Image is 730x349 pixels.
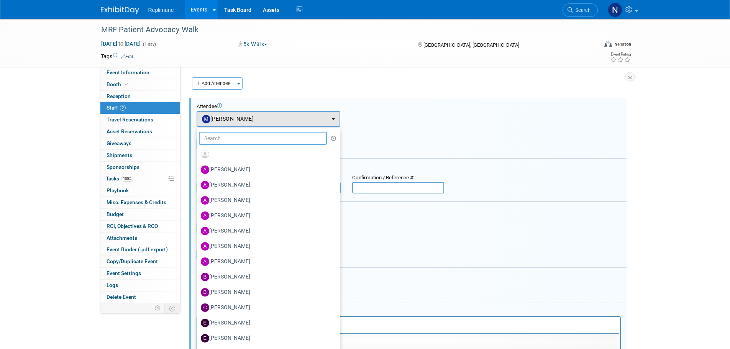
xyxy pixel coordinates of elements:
[101,7,139,14] img: ExhibitDay
[107,116,153,123] span: Travel Reservations
[201,211,209,220] img: A.jpg
[197,308,621,315] div: Notes
[197,208,627,214] div: Cost:
[201,271,332,283] label: [PERSON_NAME]
[201,301,332,314] label: [PERSON_NAME]
[201,303,209,312] img: C.jpg
[121,54,133,59] a: Edit
[151,303,165,313] td: Personalize Event Tab Strip
[107,211,124,217] span: Budget
[610,52,631,56] div: Event Rating
[352,175,444,181] div: Confirmation / Reference #:
[148,7,174,13] span: Replimune
[107,164,139,170] span: Sponsorships
[107,235,137,241] span: Attachments
[125,82,128,86] i: Booth reservation complete
[100,185,180,197] a: Playbook
[201,165,209,174] img: A.jpg
[573,7,591,13] span: Search
[201,286,332,298] label: [PERSON_NAME]
[201,273,209,281] img: B.jpg
[100,114,180,126] a: Travel Reservations
[106,175,133,182] span: Tasks
[121,176,133,182] span: 100%
[201,227,209,235] img: A.jpg
[236,40,270,48] button: 5k Walk
[164,303,180,313] td: Toggle Event Tabs
[100,173,180,185] a: Tasks100%
[100,138,180,149] a: Giveaways
[100,91,180,102] a: Reception
[201,288,209,297] img: B.jpg
[608,3,622,17] img: Nicole Schaeffner
[553,40,632,51] div: Event Format
[201,240,332,252] label: [PERSON_NAME]
[613,41,631,47] div: In-Person
[100,233,180,244] a: Attachments
[107,105,126,111] span: Staff
[197,164,627,171] div: Registration / Ticket Info (optional)
[197,111,340,127] button: [PERSON_NAME]
[201,164,332,176] label: [PERSON_NAME]
[107,140,131,146] span: Giveaways
[100,197,180,208] a: Misc. Expenses & Credits
[100,79,180,90] a: Booth
[100,162,180,173] a: Sponsorships
[201,317,332,329] label: [PERSON_NAME]
[101,40,141,47] span: [DATE] [DATE]
[100,221,180,232] a: ROI, Objectives & ROO
[100,102,180,114] a: Staff2
[107,69,149,75] span: Event Information
[107,187,129,193] span: Playbook
[604,41,612,47] img: Format-Inperson.png
[201,210,332,222] label: [PERSON_NAME]
[107,258,158,264] span: Copy/Duplicate Event
[107,93,131,99] span: Reception
[98,23,586,37] div: MRF Patient Advocacy Walk
[197,103,627,110] div: Attendee
[107,282,118,288] span: Logs
[107,223,158,229] span: ROI, Objectives & ROO
[107,246,168,252] span: Event Binder (.pdf export)
[201,150,209,159] img: Unassigned-User-Icon.png
[100,126,180,138] a: Asset Reservations
[201,332,332,344] label: [PERSON_NAME]
[201,225,332,237] label: [PERSON_NAME]
[100,209,180,220] a: Budget
[201,334,209,342] img: E.jpg
[107,294,136,300] span: Delete Event
[423,42,519,48] span: [GEOGRAPHIC_DATA], [GEOGRAPHIC_DATA]
[100,150,180,161] a: Shipments
[142,42,156,47] span: (1 day)
[197,273,627,280] div: Misc. Attachments & Notes
[202,116,254,122] span: [PERSON_NAME]
[199,132,327,145] input: Search
[291,131,390,137] div: Attendance Format
[197,317,620,338] iframe: Rich Text Area
[201,194,332,206] label: [PERSON_NAME]
[100,268,180,279] a: Event Settings
[107,128,152,134] span: Asset Reservations
[201,242,209,251] img: A.jpg
[192,77,235,90] button: Add Attendee
[201,179,332,191] label: [PERSON_NAME]
[100,244,180,256] a: Event Binder (.pdf export)
[563,3,598,17] a: Search
[100,292,180,303] a: Delete Event
[100,67,180,79] a: Event Information
[201,196,209,205] img: A.jpg
[100,280,180,291] a: Logs
[107,199,166,205] span: Misc. Expenses & Credits
[117,41,125,47] span: to
[120,105,126,111] span: 2
[201,181,209,189] img: A.jpg
[107,81,130,87] span: Booth
[100,256,180,267] a: Copy/Duplicate Event
[101,52,133,60] td: Tags
[201,257,209,266] img: A.jpg
[107,270,141,276] span: Event Settings
[201,256,332,268] label: [PERSON_NAME]
[107,152,132,158] span: Shipments
[201,319,209,327] img: E.jpg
